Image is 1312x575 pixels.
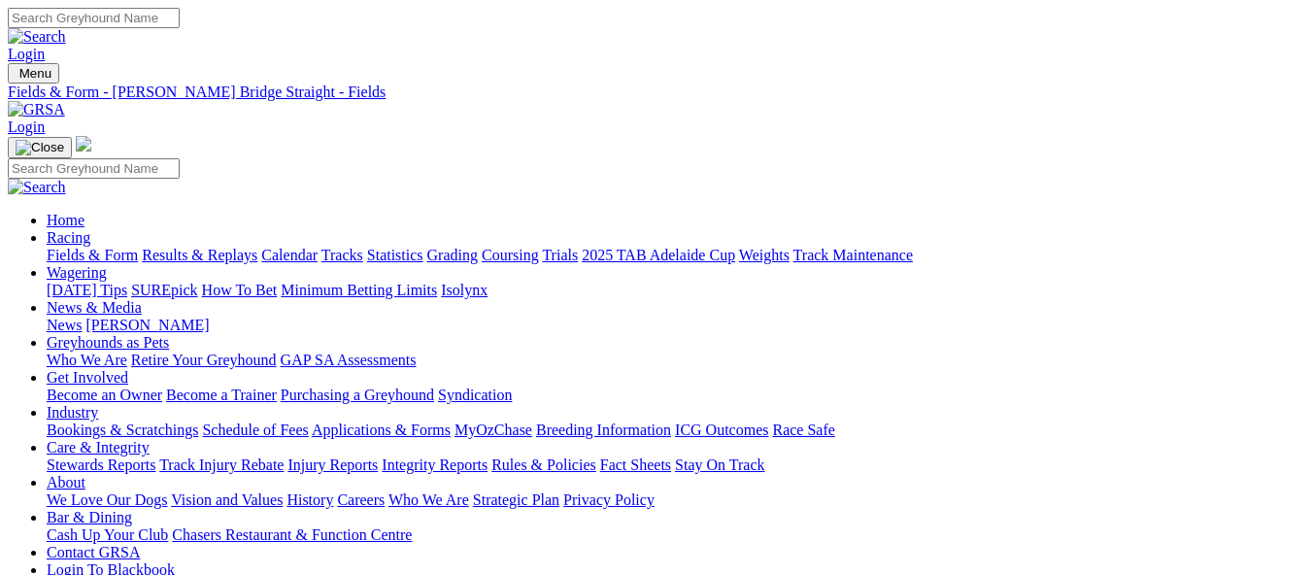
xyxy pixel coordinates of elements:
a: Tracks [321,247,363,263]
a: Privacy Policy [563,491,655,508]
a: ICG Outcomes [675,422,768,438]
a: Retire Your Greyhound [131,352,277,368]
a: We Love Our Dogs [47,491,167,508]
a: Fields & Form - [PERSON_NAME] Bridge Straight - Fields [8,84,1304,101]
a: Who We Are [388,491,469,508]
a: Integrity Reports [382,457,488,473]
a: News & Media [47,299,142,316]
a: Login [8,46,45,62]
a: Coursing [482,247,539,263]
a: Calendar [261,247,318,263]
a: Industry [47,404,98,421]
a: Injury Reports [287,457,378,473]
a: Breeding Information [536,422,671,438]
a: Results & Replays [142,247,257,263]
div: News & Media [47,317,1304,334]
a: SUREpick [131,282,197,298]
a: Stewards Reports [47,457,155,473]
a: [DATE] Tips [47,282,127,298]
a: Track Injury Rebate [159,457,284,473]
a: Rules & Policies [491,457,596,473]
a: Bookings & Scratchings [47,422,198,438]
a: Statistics [367,247,423,263]
input: Search [8,158,180,179]
img: GRSA [8,101,65,118]
a: Vision and Values [171,491,283,508]
a: Strategic Plan [473,491,559,508]
input: Search [8,8,180,28]
div: Greyhounds as Pets [47,352,1304,369]
div: About [47,491,1304,509]
button: Toggle navigation [8,137,72,158]
a: Applications & Forms [312,422,451,438]
a: Contact GRSA [47,544,140,560]
a: Cash Up Your Club [47,526,168,543]
span: Menu [19,66,51,81]
a: Bar & Dining [47,509,132,525]
a: Schedule of Fees [202,422,308,438]
img: Search [8,179,66,196]
a: History [286,491,333,508]
a: Isolynx [441,282,488,298]
a: Purchasing a Greyhound [281,387,434,403]
a: Become a Trainer [166,387,277,403]
div: Bar & Dining [47,526,1304,544]
a: Racing [47,229,90,246]
a: Weights [739,247,790,263]
a: GAP SA Assessments [281,352,417,368]
a: Login [8,118,45,135]
a: Careers [337,491,385,508]
a: Greyhounds as Pets [47,334,169,351]
a: How To Bet [202,282,278,298]
a: About [47,474,85,490]
a: Care & Integrity [47,439,150,456]
a: Syndication [438,387,512,403]
a: Stay On Track [675,457,764,473]
a: Who We Are [47,352,127,368]
div: Racing [47,247,1304,264]
a: [PERSON_NAME] [85,317,209,333]
a: Grading [427,247,478,263]
a: Fields & Form [47,247,138,263]
a: Trials [542,247,578,263]
img: Close [16,140,64,155]
a: Become an Owner [47,387,162,403]
a: Minimum Betting Limits [281,282,437,298]
div: Wagering [47,282,1304,299]
a: Chasers Restaurant & Function Centre [172,526,412,543]
div: Industry [47,422,1304,439]
img: Search [8,28,66,46]
a: MyOzChase [454,422,532,438]
div: Care & Integrity [47,457,1304,474]
button: Toggle navigation [8,63,59,84]
a: 2025 TAB Adelaide Cup [582,247,735,263]
div: Get Involved [47,387,1304,404]
a: Race Safe [772,422,834,438]
a: Home [47,212,84,228]
a: Fact Sheets [600,457,671,473]
a: Get Involved [47,369,128,386]
a: Track Maintenance [793,247,913,263]
a: News [47,317,82,333]
img: logo-grsa-white.png [76,136,91,152]
a: Wagering [47,264,107,281]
